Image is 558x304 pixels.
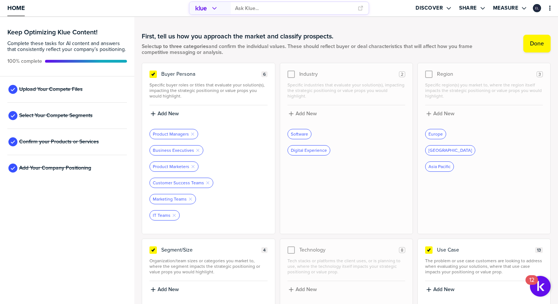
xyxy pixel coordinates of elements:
[142,32,482,41] h1: First, tell us how you approach the market and classify prospects.
[433,110,454,117] label: Add New
[534,5,540,11] img: 2564ccd93351bdf1cc5d857781760854-sml.png
[19,139,99,145] span: Confirm your Products or Services
[425,110,543,118] button: Add New
[191,164,195,169] button: Remove Tag
[7,29,127,35] h3: Keep Optimizing Klue Content!
[190,132,195,136] button: Remove Tag
[299,71,318,77] span: Industry
[433,286,454,293] label: Add New
[196,148,200,153] button: Remove Tag
[149,286,267,294] button: Add New
[425,82,543,99] span: Specific region(s) you market to, where the region itself impacts the strategic positioning or va...
[416,5,443,11] label: Discover
[530,276,551,297] button: Open Resource Center, 12 new notifications
[263,247,266,253] span: 4
[533,4,541,12] div: Ethan Lapinski
[401,72,403,77] span: 2
[161,247,193,253] span: Segment/Size
[19,86,83,92] span: Upload Your Compete Files
[7,58,42,64] span: Active
[532,3,542,13] a: Edit Profile
[287,110,405,118] button: Add New
[287,82,405,99] span: Specific industries that evaluate your solution(s), impacting the strategic positioning or value ...
[287,286,405,294] button: Add New
[149,258,267,275] span: Organization/team sizes or categories you market to, where the segment impacts the strategic posi...
[172,213,176,218] button: Remove Tag
[206,181,210,185] button: Remove Tag
[19,113,93,119] span: Select Your Compete Segments
[493,5,519,11] label: Measure
[142,44,482,55] span: Select and confirm the individual values. These should reflect buyer or deal characteristics that...
[156,42,209,50] strong: up to three categories
[425,286,543,294] button: Add New
[263,72,266,77] span: 6
[158,286,179,293] label: Add New
[19,165,91,171] span: Add Your Company Positioning
[529,280,534,290] div: 12
[437,71,453,77] span: Region
[459,5,477,11] label: Share
[530,40,544,47] label: Done
[299,247,325,253] span: Technology
[158,110,179,117] label: Add New
[296,286,317,293] label: Add New
[401,247,403,253] span: 8
[538,72,541,77] span: 3
[296,110,317,117] label: Add New
[537,247,541,253] span: 13
[7,41,127,52] span: Complete these tasks for AI content and answers that consistently reflect your company’s position...
[425,258,543,275] span: The problem or use case customers are looking to address when evaluating your solutions, where th...
[287,258,405,275] span: Tech stacks or platforms the client uses, or is planning to use, where the technology itself impa...
[235,2,353,14] input: Ask Klue...
[149,82,267,99] span: Specific buyer roles or titles that evaluate your solution(s), impacting the strategic positionin...
[188,197,193,201] button: Remove Tag
[7,5,25,11] span: Home
[437,247,459,253] span: Use Case
[149,110,267,118] button: Add New
[161,71,195,77] span: Buyer Persona
[523,35,551,52] button: Done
